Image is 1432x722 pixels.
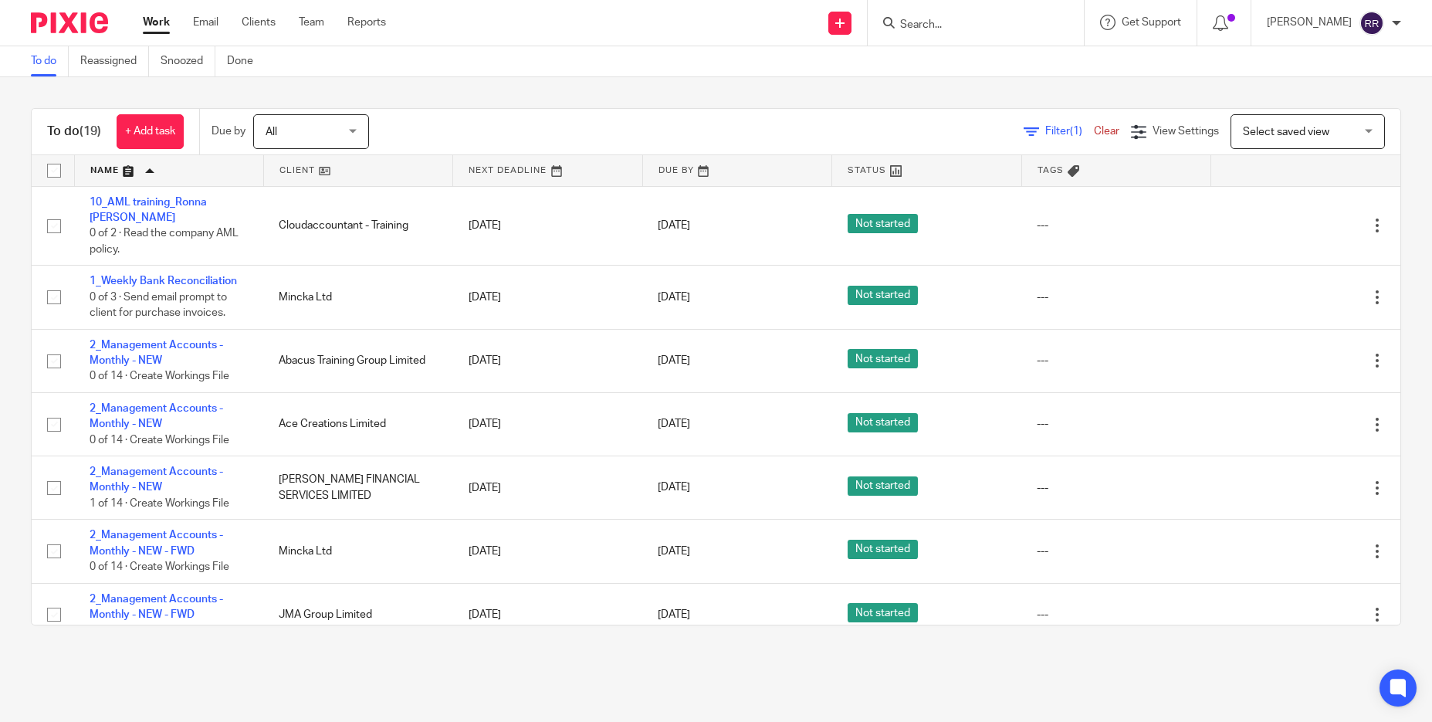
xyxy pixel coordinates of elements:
[453,329,642,392] td: [DATE]
[266,127,277,137] span: All
[658,355,690,366] span: [DATE]
[90,530,223,556] a: 2_Management Accounts - Monthly - NEW - FWD
[1037,218,1195,233] div: ---
[161,46,215,76] a: Snoozed
[263,456,452,520] td: [PERSON_NAME] FINANCIAL SERVICES LIMITED
[90,371,229,382] span: 0 of 14 · Create Workings File
[80,46,149,76] a: Reassigned
[90,292,227,319] span: 0 of 3 · Send email prompt to client for purchase invoices.
[899,19,1038,32] input: Search
[143,15,170,30] a: Work
[1359,11,1384,36] img: svg%3E
[263,329,452,392] td: Abacus Training Group Limited
[848,286,918,305] span: Not started
[90,403,223,429] a: 2_Management Accounts - Monthly - NEW
[80,125,101,137] span: (19)
[1037,607,1195,622] div: ---
[658,419,690,429] span: [DATE]
[453,456,642,520] td: [DATE]
[1122,17,1181,28] span: Get Support
[90,435,229,446] span: 0 of 14 · Create Workings File
[263,186,452,266] td: Cloudaccountant - Training
[90,228,239,255] span: 0 of 2 · Read the company AML policy.
[848,540,918,559] span: Not started
[31,12,108,33] img: Pixie
[263,266,452,329] td: Mincka Ltd
[1094,126,1119,137] a: Clear
[90,276,237,286] a: 1_Weekly Bank Reconciliation
[90,197,207,223] a: 10_AML training_Ronna [PERSON_NAME]
[1243,127,1329,137] span: Select saved view
[90,561,229,572] span: 0 of 14 · Create Workings File
[1045,126,1094,137] span: Filter
[263,583,452,646] td: JMA Group Limited
[658,546,690,557] span: [DATE]
[193,15,218,30] a: Email
[242,15,276,30] a: Clients
[263,392,452,456] td: Ace Creations Limited
[1037,480,1195,496] div: ---
[90,466,223,493] a: 2_Management Accounts - Monthly - NEW
[1037,544,1195,559] div: ---
[848,476,918,496] span: Not started
[658,292,690,303] span: [DATE]
[658,483,690,493] span: [DATE]
[658,220,690,231] span: [DATE]
[90,594,223,620] a: 2_Management Accounts - Monthly - NEW - FWD
[90,498,229,509] span: 1 of 14 · Create Workings File
[1070,126,1082,137] span: (1)
[227,46,265,76] a: Done
[453,520,642,583] td: [DATE]
[453,266,642,329] td: [DATE]
[1037,353,1195,368] div: ---
[90,340,223,366] a: 2_Management Accounts - Monthly - NEW
[848,603,918,622] span: Not started
[453,583,642,646] td: [DATE]
[212,124,245,139] p: Due by
[117,114,184,149] a: + Add task
[299,15,324,30] a: Team
[453,186,642,266] td: [DATE]
[658,609,690,620] span: [DATE]
[347,15,386,30] a: Reports
[1038,166,1064,175] span: Tags
[1037,290,1195,305] div: ---
[263,520,452,583] td: Mincka Ltd
[848,413,918,432] span: Not started
[31,46,69,76] a: To do
[1153,126,1219,137] span: View Settings
[1267,15,1352,30] p: [PERSON_NAME]
[453,392,642,456] td: [DATE]
[848,214,918,233] span: Not started
[47,124,101,140] h1: To do
[848,349,918,368] span: Not started
[1037,416,1195,432] div: ---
